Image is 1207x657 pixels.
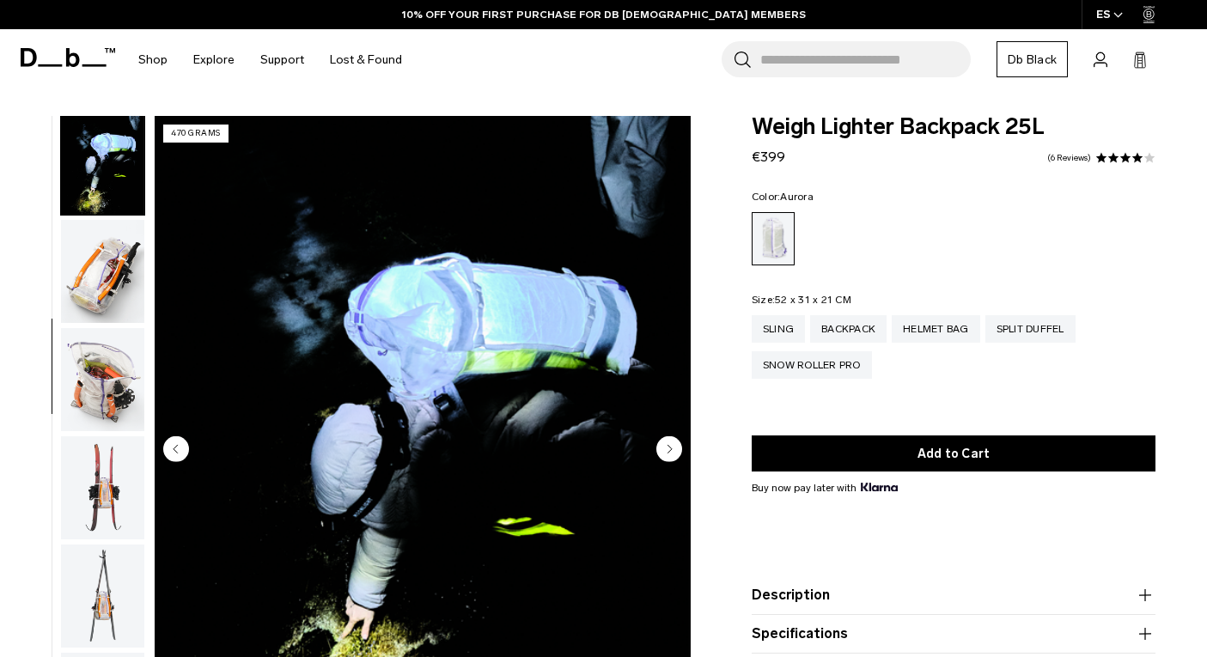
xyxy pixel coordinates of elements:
a: Sling [752,315,805,343]
img: {"height" => 20, "alt" => "Klarna"} [861,483,898,491]
a: Backpack [810,315,887,343]
button: Weigh Lighter Backpack 25L Aurora [60,112,145,216]
a: Shop [138,29,168,90]
img: Weigh Lighter Backpack 25L Aurora [61,113,144,216]
button: Previous slide [163,435,189,465]
button: Description [752,585,1155,605]
button: Weigh_Lighter_Backpack_25L_9.png [60,544,145,648]
a: Helmet Bag [892,315,980,343]
img: Weigh_Lighter_Backpack_25L_7.png [61,328,144,431]
button: Specifications [752,624,1155,644]
button: Weigh_Lighter_Backpack_25L_7.png [60,327,145,432]
a: Lost & Found [330,29,402,90]
p: 470 grams [163,125,229,143]
img: Weigh_Lighter_Backpack_25L_6.png [61,220,144,323]
nav: Main Navigation [125,29,415,90]
span: Aurora [780,191,814,203]
button: Add to Cart [752,435,1155,471]
span: €399 [752,149,785,165]
button: Weigh_Lighter_Backpack_25L_6.png [60,219,145,324]
a: Split Duffel [985,315,1076,343]
a: 6 reviews [1047,154,1091,162]
button: Weigh_Lighter_Backpack_25L_8.png [60,435,145,540]
a: Db Black [997,41,1068,77]
a: Explore [193,29,235,90]
a: 10% OFF YOUR FIRST PURCHASE FOR DB [DEMOGRAPHIC_DATA] MEMBERS [402,7,806,22]
a: Support [260,29,304,90]
span: 52 x 31 x 21 CM [775,294,851,306]
button: Next slide [656,435,682,465]
a: Aurora [752,212,795,265]
span: Weigh Lighter Backpack 25L [752,116,1155,138]
img: Weigh_Lighter_Backpack_25L_9.png [61,544,144,648]
a: Snow Roller Pro [752,351,872,379]
span: Buy now pay later with [752,480,898,496]
img: Weigh_Lighter_Backpack_25L_8.png [61,436,144,539]
legend: Color: [752,192,814,202]
legend: Size: [752,295,851,305]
